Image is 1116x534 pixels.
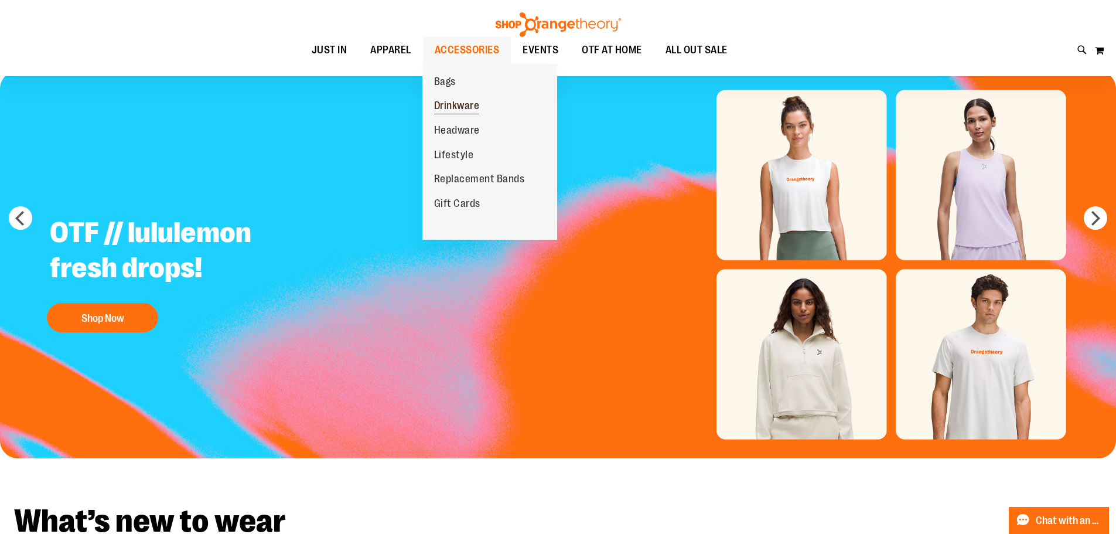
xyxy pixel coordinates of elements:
span: ALL OUT SALE [665,37,728,63]
span: ACCESSORIES [435,37,500,63]
button: Shop Now [47,303,158,332]
h2: OTF // lululemon fresh drops! [41,206,332,297]
span: OTF AT HOME [582,37,642,63]
span: JUST IN [312,37,347,63]
button: Chat with an Expert [1009,507,1110,534]
span: Lifestyle [434,149,474,164]
span: Drinkware [434,100,480,114]
button: prev [9,206,32,230]
span: Replacement Bands [434,173,525,188]
a: OTF // lululemon fresh drops! Shop Now [41,206,332,338]
span: Chat with an Expert [1036,515,1102,526]
span: APPAREL [370,37,411,63]
span: EVENTS [523,37,558,63]
span: Bags [434,76,456,90]
span: Gift Cards [434,198,480,212]
img: Shop Orangetheory [494,12,623,37]
span: Headware [434,124,480,139]
button: next [1084,206,1107,230]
